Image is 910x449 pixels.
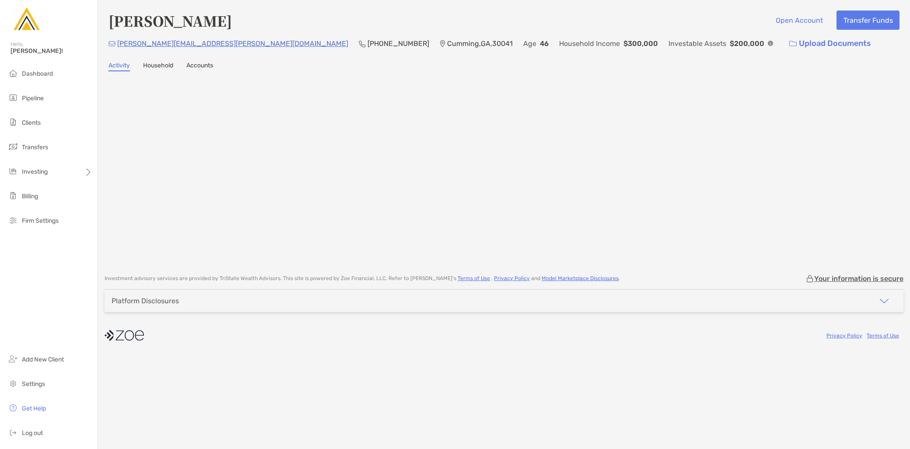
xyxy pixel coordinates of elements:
[447,38,513,49] p: Cumming , GA , 30041
[10,4,42,35] img: Zoe Logo
[112,297,179,305] div: Platform Disclosures
[186,62,213,71] a: Accounts
[22,193,38,200] span: Billing
[879,296,889,306] img: icon arrow
[108,41,115,46] img: Email Icon
[769,11,829,30] button: Open Account
[8,403,18,413] img: get-help icon
[117,38,348,49] p: [PERSON_NAME][EMAIL_ADDRESS][PERSON_NAME][DOMAIN_NAME]
[359,40,366,47] img: Phone Icon
[22,429,43,437] span: Log out
[22,405,46,412] span: Get Help
[22,356,64,363] span: Add New Client
[105,326,144,345] img: company logo
[789,41,797,47] img: button icon
[768,41,773,46] img: Info Icon
[22,70,53,77] span: Dashboard
[22,144,48,151] span: Transfers
[836,11,899,30] button: Transfer Funds
[8,117,18,127] img: clients icon
[22,168,48,175] span: Investing
[494,275,530,281] a: Privacy Policy
[814,274,903,283] p: Your information is secure
[105,275,620,282] p: Investment advisory services are provided by TriState Wealth Advisors . This site is powered by Z...
[542,275,619,281] a: Model Marketplace Disclosures
[8,354,18,364] img: add_new_client icon
[8,166,18,176] img: investing icon
[523,38,536,49] p: Age
[108,11,232,31] h4: [PERSON_NAME]
[10,47,92,55] span: [PERSON_NAME]!
[730,38,764,49] p: $200,000
[540,38,549,49] p: 46
[22,95,44,102] span: Pipeline
[826,333,862,339] a: Privacy Policy
[22,119,41,126] span: Clients
[22,217,59,224] span: Firm Settings
[8,378,18,389] img: settings icon
[440,40,445,47] img: Location Icon
[867,333,899,339] a: Terms of Use
[8,190,18,201] img: billing icon
[108,62,130,71] a: Activity
[143,62,173,71] a: Household
[559,38,620,49] p: Household Income
[668,38,726,49] p: Investable Assets
[8,215,18,225] img: firm-settings icon
[784,34,877,53] a: Upload Documents
[623,38,658,49] p: $300,000
[8,141,18,152] img: transfers icon
[8,92,18,103] img: pipeline icon
[367,38,429,49] p: [PHONE_NUMBER]
[8,68,18,78] img: dashboard icon
[458,275,490,281] a: Terms of Use
[22,380,45,388] span: Settings
[8,427,18,438] img: logout icon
